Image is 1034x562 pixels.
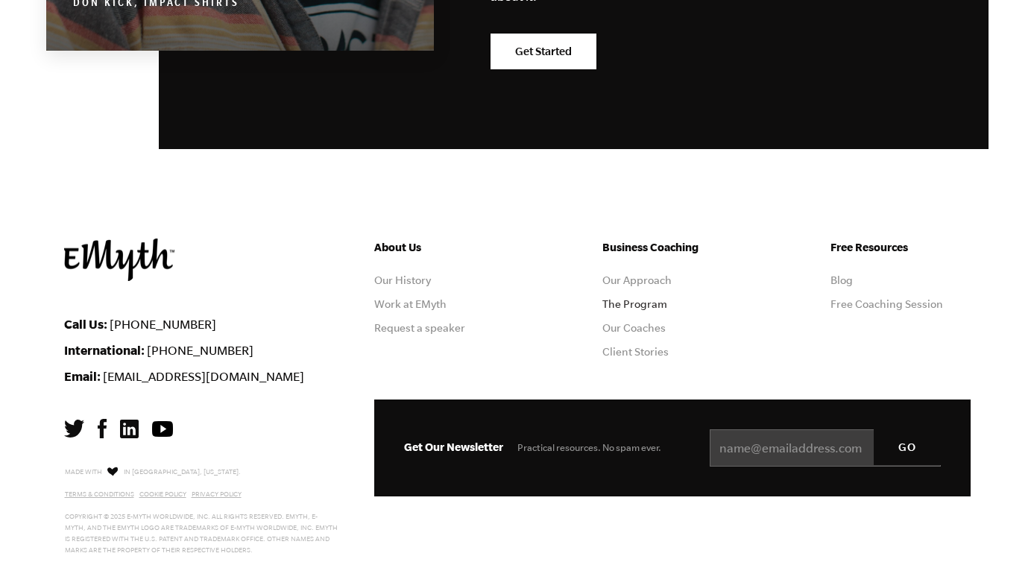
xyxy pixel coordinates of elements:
a: Our Approach [602,274,672,286]
img: EMyth [64,239,174,281]
img: Facebook [98,419,107,438]
input: GO [874,429,941,465]
a: [PHONE_NUMBER] [110,318,216,331]
a: The Program [602,298,667,310]
strong: International: [64,343,145,357]
a: Privacy Policy [192,490,242,498]
img: Love [107,467,118,476]
h5: Business Coaching [602,239,743,256]
a: Our Coaches [602,322,666,334]
img: YouTube [152,421,173,437]
span: Practical resources. No spam ever. [517,442,661,453]
a: Get Started [491,34,596,69]
span: Get Our Newsletter [404,441,503,453]
a: Blog [830,274,853,286]
a: [PHONE_NUMBER] [147,344,253,357]
img: Twitter [64,420,84,438]
a: Our History [374,274,431,286]
input: name@emailaddress.com [710,429,941,467]
a: Request a speaker [374,322,465,334]
a: Cookie Policy [139,490,186,498]
h5: About Us [374,239,514,256]
iframe: Chat Widget [959,490,1034,562]
strong: Email: [64,369,101,383]
strong: Call Us: [64,317,107,331]
a: Free Coaching Session [830,298,943,310]
a: Client Stories [602,346,669,358]
p: Made with in [GEOGRAPHIC_DATA], [US_STATE]. Copyright © 2025 E-Myth Worldwide, Inc. All rights re... [65,464,338,556]
img: LinkedIn [120,420,139,438]
a: Work at EMyth [374,298,447,310]
a: Terms & Conditions [65,490,134,498]
a: [EMAIL_ADDRESS][DOMAIN_NAME] [103,370,304,383]
h5: Free Resources [830,239,971,256]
